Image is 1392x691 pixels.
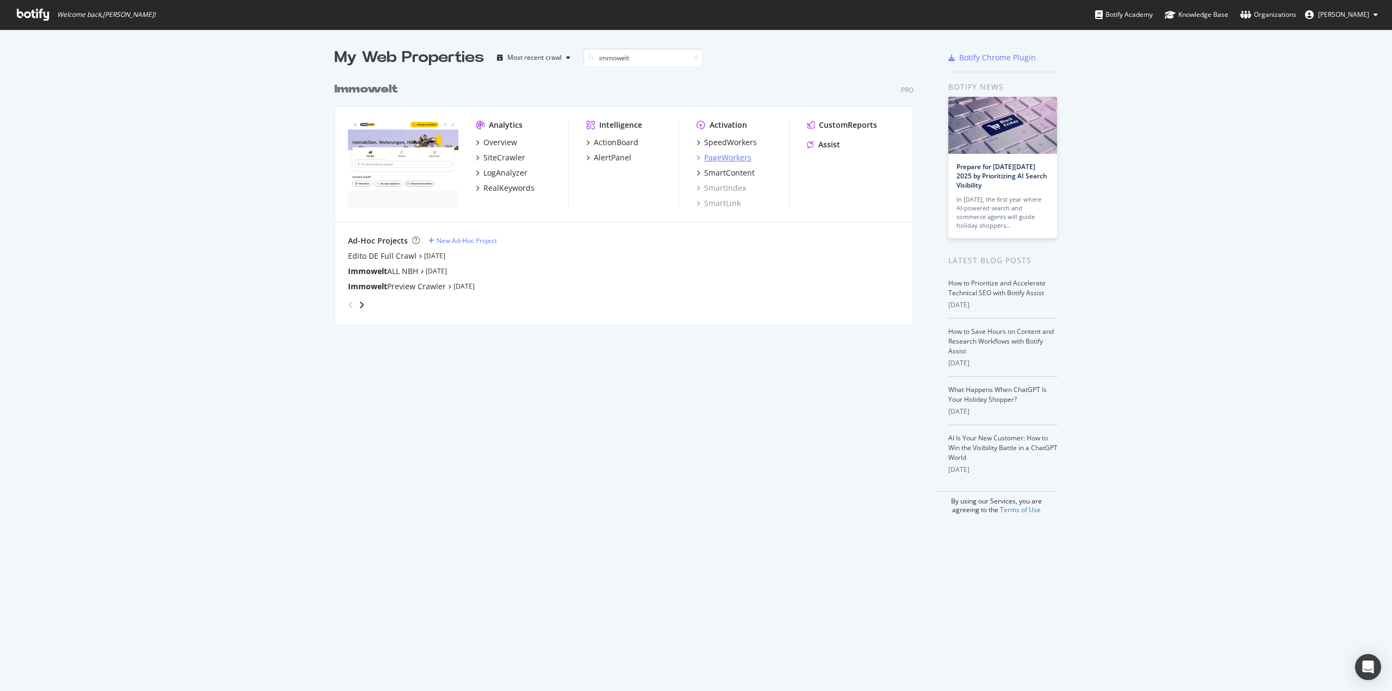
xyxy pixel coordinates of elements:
img: immowelt.de [348,120,458,208]
a: [DATE] [426,266,447,276]
a: SmartIndex [697,183,746,194]
a: AlertPanel [586,152,631,163]
a: ImmoweltALL NBH [348,266,418,277]
div: angle-right [358,300,365,310]
div: Overview [483,137,517,148]
button: [PERSON_NAME] [1296,6,1387,23]
b: Immowelt [348,281,387,291]
a: Overview [476,137,517,148]
div: My Web Properties [334,47,484,69]
div: LogAnalyzer [483,167,527,178]
a: AI Is Your New Customer: How to Win the Visibility Battle in a ChatGPT World [948,433,1058,462]
div: Botify Academy [1095,9,1153,20]
div: Analytics [489,120,523,130]
div: PageWorkers [704,152,751,163]
div: RealKeywords [483,183,535,194]
a: RealKeywords [476,183,535,194]
a: New Ad-Hoc Project [428,236,497,245]
span: Welcome back, [PERSON_NAME] ! [57,10,156,19]
a: SmartContent [697,167,755,178]
span: Lukas MÄNNL [1318,10,1369,19]
div: AlertPanel [594,152,631,163]
a: Prepare for [DATE][DATE] 2025 by Prioritizing AI Search Visibility [956,162,1047,190]
div: SmartContent [704,167,755,178]
div: Intelligence [599,120,642,130]
b: Immowelt [348,266,387,276]
input: Search [583,48,703,67]
div: Pro [901,85,913,95]
a: ImmoweltPreview Crawler [348,281,446,292]
a: Terms of Use [1000,505,1041,514]
div: [DATE] [948,465,1058,475]
div: SpeedWorkers [704,137,757,148]
div: ALL NBH [348,266,418,277]
div: SiteCrawler [483,152,525,163]
div: Latest Blog Posts [948,254,1058,266]
div: Botify news [948,81,1058,93]
div: [DATE] [948,358,1058,368]
a: How to Prioritize and Accelerate Technical SEO with Botify Assist [948,278,1046,297]
a: PageWorkers [697,152,751,163]
a: What Happens When ChatGPT Is Your Holiday Shopper? [948,385,1047,404]
a: [DATE] [453,282,475,291]
div: grid [334,69,922,324]
img: Prepare for Black Friday 2025 by Prioritizing AI Search Visibility [948,97,1057,154]
div: ActionBoard [594,137,638,148]
div: Organizations [1240,9,1296,20]
div: Most recent crawl [507,54,562,61]
div: [DATE] [948,300,1058,310]
div: By using our Services, you are agreeing to the [935,491,1058,514]
a: CustomReports [807,120,877,130]
div: Knowledge Base [1165,9,1228,20]
a: Botify Chrome Plugin [948,52,1036,63]
a: Assist [807,139,840,150]
a: [DATE] [424,251,445,260]
a: SmartLink [697,198,741,209]
div: New Ad-Hoc Project [437,236,497,245]
a: ActionBoard [586,137,638,148]
div: [DATE] [948,407,1058,416]
a: LogAnalyzer [476,167,527,178]
a: SpeedWorkers [697,137,757,148]
div: Open Intercom Messenger [1355,654,1381,680]
div: Activation [710,120,747,130]
div: CustomReports [819,120,877,130]
a: Edito DE Full Crawl [348,251,417,262]
div: Ad-Hoc Projects [348,235,408,246]
div: Preview Crawler [348,281,446,292]
div: angle-left [344,296,358,314]
a: How to Save Hours on Content and Research Workflows with Botify Assist [948,327,1054,356]
div: Assist [818,139,840,150]
a: Immowelt [334,82,402,97]
div: Botify Chrome Plugin [959,52,1036,63]
a: SiteCrawler [476,152,525,163]
div: In [DATE], the first year where AI-powered search and commerce agents will guide holiday shoppers… [956,195,1049,230]
b: Immowelt [334,84,397,95]
button: Most recent crawl [493,49,575,66]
